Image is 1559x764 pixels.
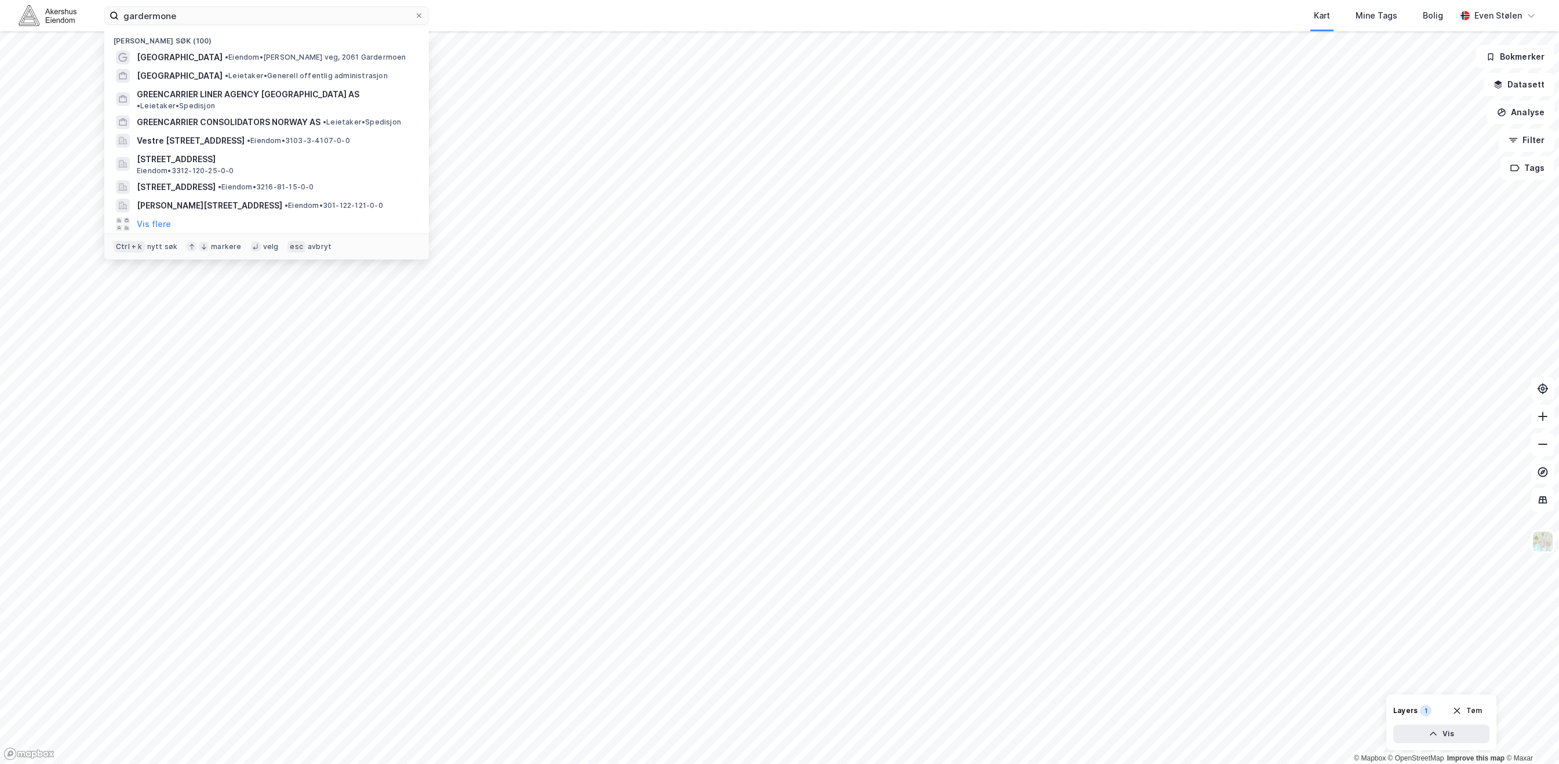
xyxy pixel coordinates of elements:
[225,53,406,62] span: Eiendom • [PERSON_NAME] veg, 2061 Gardermoen
[137,199,282,213] span: [PERSON_NAME][STREET_ADDRESS]
[225,71,388,81] span: Leietaker • Generell offentlig administrasjon
[247,136,250,145] span: •
[218,182,314,192] span: Eiendom • 3216-81-15-0-0
[1501,708,1559,764] iframe: Chat Widget
[137,87,359,101] span: GREENCARRIER LINER AGENCY [GEOGRAPHIC_DATA] AS
[211,242,241,251] div: markere
[137,101,215,111] span: Leietaker • Spedisjon
[137,134,245,148] span: Vestre [STREET_ADDRESS]
[218,182,221,191] span: •
[1423,9,1443,23] div: Bolig
[1500,156,1554,180] button: Tags
[1532,531,1554,553] img: Z
[137,166,234,176] span: Eiendom • 3312-120-25-0-0
[323,118,401,127] span: Leietaker • Spedisjon
[263,242,279,251] div: velg
[225,53,228,61] span: •
[285,201,288,210] span: •
[287,241,305,253] div: esc
[137,69,223,83] span: [GEOGRAPHIC_DATA]
[1445,701,1489,720] button: Tøm
[137,152,415,166] span: [STREET_ADDRESS]
[137,180,216,194] span: [STREET_ADDRESS]
[285,201,383,210] span: Eiendom • 301-122-121-0-0
[225,71,228,80] span: •
[1447,754,1505,762] a: Improve this map
[1501,708,1559,764] div: Kontrollprogram for chat
[137,115,320,129] span: GREENCARRIER CONSOLIDATORS NORWAY AS
[137,50,223,64] span: [GEOGRAPHIC_DATA]
[137,101,140,110] span: •
[323,118,326,126] span: •
[19,5,77,25] img: akershus-eiendom-logo.9091f326c980b4bce74ccdd9f866810c.svg
[247,136,350,145] span: Eiendom • 3103-3-4107-0-0
[1388,754,1444,762] a: OpenStreetMap
[114,241,145,253] div: Ctrl + k
[1314,9,1330,23] div: Kart
[1487,101,1554,124] button: Analyse
[1474,9,1522,23] div: Even Stølen
[1499,129,1554,152] button: Filter
[1356,9,1397,23] div: Mine Tags
[1393,706,1418,715] div: Layers
[104,27,429,48] div: [PERSON_NAME] søk (100)
[119,7,414,24] input: Søk på adresse, matrikkel, gårdeiere, leietakere eller personer
[1354,754,1386,762] a: Mapbox
[147,242,178,251] div: nytt søk
[1476,45,1554,68] button: Bokmerker
[1484,73,1554,96] button: Datasett
[1393,725,1489,743] button: Vis
[1420,705,1431,717] div: 1
[3,747,54,761] a: Mapbox homepage
[137,217,171,231] button: Vis flere
[308,242,332,251] div: avbryt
